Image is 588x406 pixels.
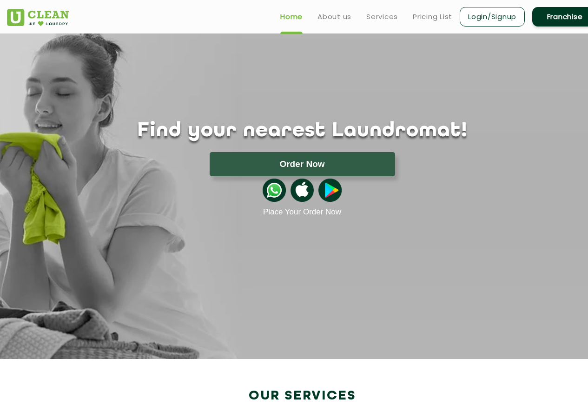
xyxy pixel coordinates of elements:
a: Login/Signup [460,7,525,27]
a: Pricing List [413,11,452,22]
button: Order Now [210,152,395,176]
img: apple-icon.png [291,179,314,202]
a: Services [366,11,398,22]
img: whatsappicon.png [263,179,286,202]
a: About us [317,11,351,22]
img: UClean Laundry and Dry Cleaning [7,9,69,26]
a: Place Your Order Now [263,207,341,217]
img: playstoreicon.png [318,179,342,202]
a: Home [280,11,303,22]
